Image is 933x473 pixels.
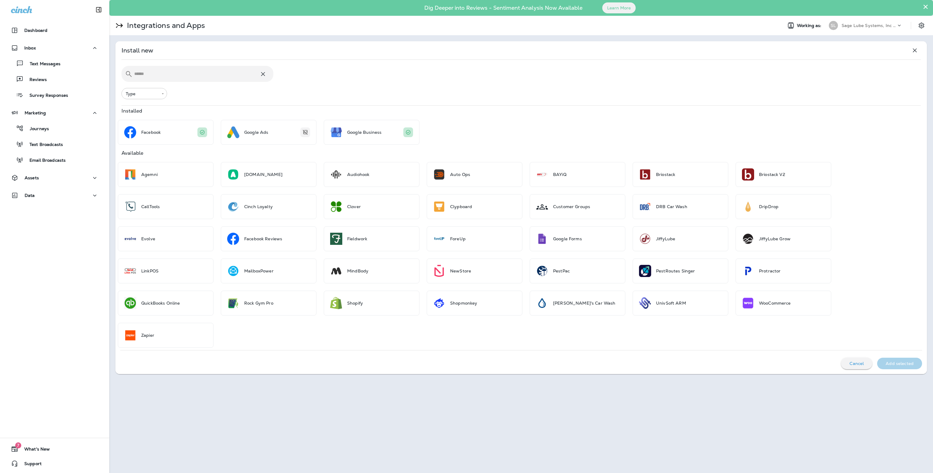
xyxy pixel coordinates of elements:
[553,236,582,241] p: Google Forms
[23,158,66,164] p: Email Broadcasts
[639,201,651,213] img: DRB Car Wash
[841,358,872,369] button: Cancel
[450,301,477,306] p: Shopmonkey
[23,77,47,83] p: Reviews
[759,269,781,273] p: Protractor
[6,154,103,166] button: Email Broadcasts
[742,265,754,277] img: Protractor
[141,269,159,273] p: LinkPOS
[24,61,60,67] p: Text Messages
[6,73,103,86] button: Reviews
[330,126,342,138] img: Google Business
[916,20,927,31] button: Settings
[656,172,675,177] p: Briostack
[403,127,413,137] div: You have configured this integration
[433,297,445,309] img: Shopmonkey
[244,236,282,241] p: Facebook Reviews
[141,333,154,338] p: Zapier
[6,57,103,70] button: Text Messages
[25,193,35,198] p: Data
[121,109,142,114] p: Installed
[553,269,570,273] p: PestPac
[125,21,205,30] p: Integrations and Apps
[639,233,651,245] img: JiffyLube
[407,7,600,9] p: Dig Deeper into Reviews - Sentiment Analysis Now Available
[124,233,136,245] img: Evolve
[433,233,445,245] img: ForeUp
[25,110,46,115] p: Marketing
[347,301,363,306] p: Shopify
[18,447,50,454] span: What's New
[450,172,470,177] p: Auto Ops
[742,168,754,181] img: Briostack V2
[244,130,268,135] p: Google Ads
[6,42,103,54] button: Inbox
[227,265,239,277] img: MailboxPower
[347,204,361,209] p: Clover
[197,127,207,137] div: You have configured this integration
[759,172,785,177] p: Briostack V2
[536,201,548,213] img: Customer Groups
[124,329,136,341] img: Zapier
[433,168,445,181] img: Auto Ops
[536,168,548,181] img: BAYiQ
[141,204,160,209] p: CallTools
[330,168,342,181] img: Audiohook
[6,89,103,101] button: Survey Responses
[742,201,754,213] img: DripDrop
[141,236,155,241] p: Evolve
[759,236,791,241] p: JiffyLube Grow
[244,269,274,273] p: MailboxPower
[602,2,636,13] button: Learn More
[450,236,466,241] p: ForeUp
[759,301,791,306] p: WooCommerce
[536,233,548,245] img: Google Forms
[6,443,103,455] button: 7What's New
[330,297,342,309] img: Shopify
[6,458,103,470] button: Support
[536,265,548,277] img: PestPac
[90,4,107,16] button: Collapse Sidebar
[244,172,282,177] p: [DOMAIN_NAME]
[244,301,273,306] p: Rock Gym Pro
[6,107,103,119] button: Marketing
[829,21,838,30] div: SL
[23,93,68,99] p: Survey Responses
[553,204,590,209] p: Customer Groups
[124,168,136,181] img: Agemni
[656,204,687,209] p: DRB Car Wash
[536,297,548,309] img: Sonny's Car Wash
[24,126,49,132] p: Journeys
[300,127,310,137] div: You have not yet configured this integration. To use it, please click on it and fill out the requ...
[923,2,928,12] button: Close
[18,461,42,468] span: Support
[450,204,472,209] p: Clypboard
[227,297,239,309] img: Rock Gym Pro
[23,142,63,148] p: Text Broadcasts
[330,233,342,245] img: Fieldwork
[141,172,158,177] p: Agemni
[121,151,143,156] p: Available
[759,204,778,209] p: DripDrop
[227,168,239,181] img: Aircall.io
[141,301,180,306] p: QuickBooks Online
[121,46,153,54] p: Install new
[227,233,239,245] img: Facebook Reviews
[124,201,136,213] img: CallTools
[24,46,36,50] p: Inbox
[25,175,39,180] p: Assets
[553,301,615,306] p: [PERSON_NAME]'s Car Wash
[842,23,896,28] p: Sage Lube Systems, Inc dba LOF Xpress Oil Change
[6,138,103,150] button: Text Broadcasts
[124,265,136,277] img: LinkPOS
[141,130,161,135] p: Facebook
[433,201,445,213] img: Clypboard
[656,269,695,273] p: PestRoutes Singer
[15,442,21,448] span: 7
[656,301,686,306] p: UnivSoft ARM
[347,269,368,273] p: MindBody
[347,236,367,241] p: Fieldwork
[24,28,47,33] p: Dashboard
[347,172,369,177] p: Audiohook
[124,126,136,138] img: Facebook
